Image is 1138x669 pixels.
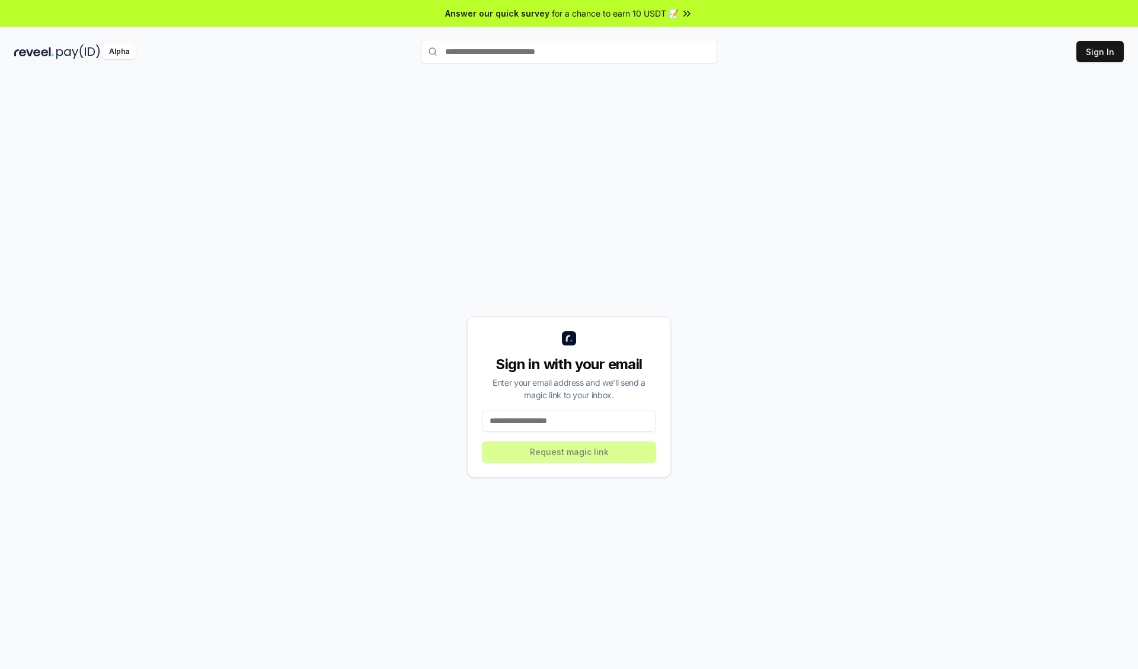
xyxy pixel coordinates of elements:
span: for a chance to earn 10 USDT 📝 [552,7,679,20]
div: Alpha [103,44,136,59]
img: pay_id [56,44,100,59]
img: logo_small [562,331,576,345]
div: Sign in with your email [482,355,656,374]
div: Enter your email address and we’ll send a magic link to your inbox. [482,376,656,401]
span: Answer our quick survey [445,7,549,20]
img: reveel_dark [14,44,54,59]
button: Sign In [1076,41,1124,62]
